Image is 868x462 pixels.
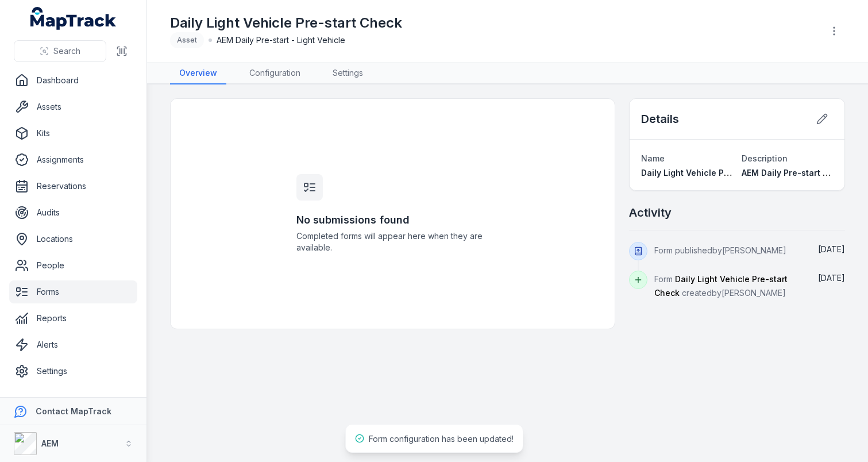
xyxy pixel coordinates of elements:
a: Forms [9,280,137,303]
a: MapTrack [30,7,117,30]
h2: Activity [629,205,672,221]
span: Daily Light Vehicle Pre-start Check [654,274,788,298]
a: Alerts [9,333,137,356]
a: Kits [9,122,137,145]
a: Overview [170,63,226,84]
a: Assignments [9,148,137,171]
span: Description [742,153,788,163]
span: Name [641,153,665,163]
h2: Details [641,111,679,127]
span: AEM Daily Pre-start - Light Vehicle [217,34,345,46]
time: 20/08/2025, 10:47:36 am [818,273,845,283]
span: Search [53,45,80,57]
a: Reports [9,307,137,330]
span: Form published by [PERSON_NAME] [654,245,786,255]
a: Settings [9,360,137,383]
div: Asset [170,32,204,48]
a: People [9,254,137,277]
time: 20/08/2025, 10:48:15 am [818,244,845,254]
a: Locations [9,228,137,251]
a: Settings [323,63,372,84]
span: [DATE] [818,273,845,283]
span: Completed forms will appear here when they are available. [296,230,489,253]
h3: No submissions found [296,212,489,228]
span: [DATE] [818,244,845,254]
button: Search [14,40,106,62]
h1: Daily Light Vehicle Pre-start Check [170,14,402,32]
span: Form configuration has been updated! [369,434,514,444]
a: Configuration [240,63,310,84]
strong: Contact MapTrack [36,406,111,416]
span: Daily Light Vehicle Pre-start Check [641,168,784,178]
span: Form created by [PERSON_NAME] [654,274,788,298]
a: Audits [9,201,137,224]
a: Assets [9,95,137,118]
a: Dashboard [9,69,137,92]
strong: AEM [41,438,59,448]
a: Reservations [9,175,137,198]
